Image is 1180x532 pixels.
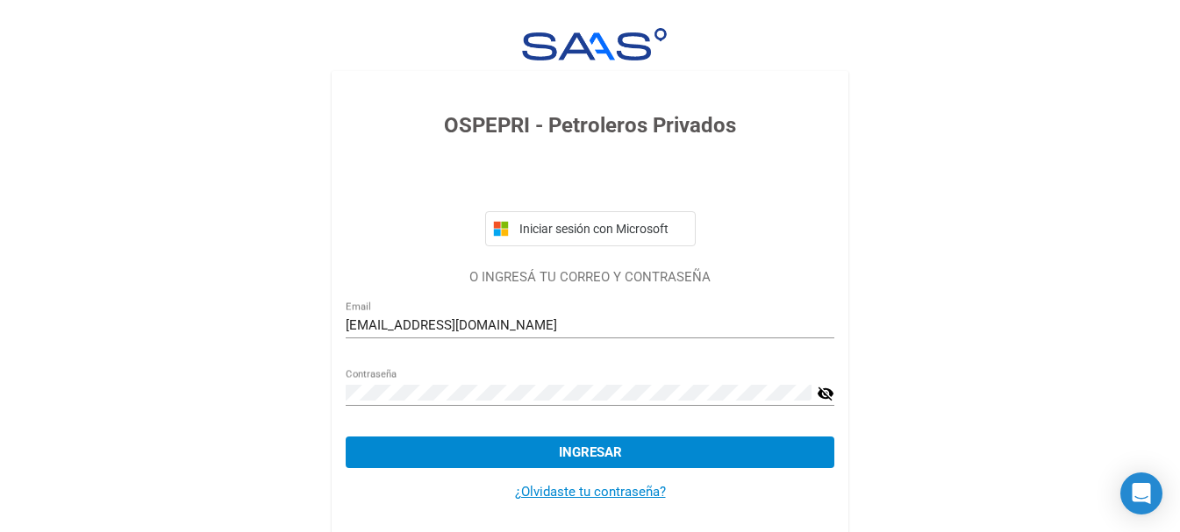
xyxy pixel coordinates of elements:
[559,444,622,460] span: Ingresar
[346,436,834,468] button: Ingresar
[346,110,834,141] h3: OSPEPRI - Petroleros Privados
[1120,472,1162,514] div: Open Intercom Messenger
[476,160,704,199] iframe: Botón de Acceder con Google
[817,383,834,404] mat-icon: visibility_off
[516,222,688,236] span: Iniciar sesión con Microsoft
[346,267,834,287] p: O INGRESÁ TU CORREO Y CONTRASEÑA
[485,211,696,246] button: Iniciar sesión con Microsoft
[515,484,666,500] a: ¿Olvidaste tu contraseña?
